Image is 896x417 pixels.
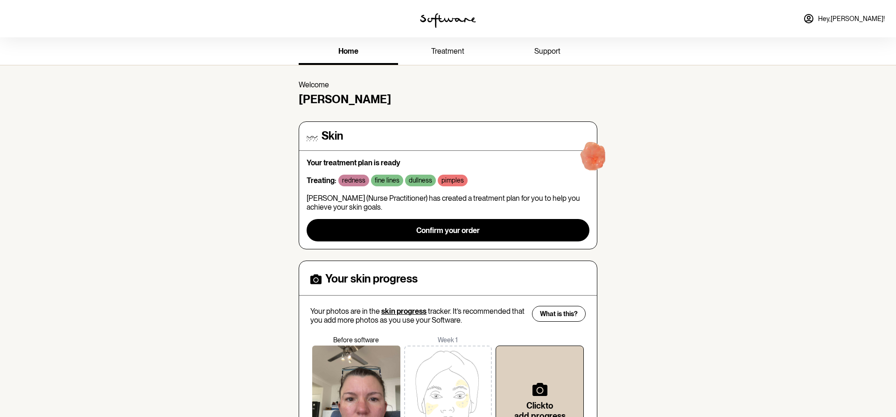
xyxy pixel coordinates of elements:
[322,129,343,143] h4: Skin
[564,129,623,189] img: red-blob.ee797e6f29be6228169e.gif
[299,93,597,106] h4: [PERSON_NAME]
[307,194,589,212] p: [PERSON_NAME] (Nurse Practitioner) has created a treatment plan for you to help you achieve your ...
[498,39,597,65] a: support
[534,47,560,56] span: support
[798,7,890,30] a: Hey,[PERSON_NAME]!
[409,177,432,184] p: dullness
[416,226,480,235] span: Confirm your order
[299,39,398,65] a: home
[307,158,589,167] p: Your treatment plan is ready
[307,176,336,185] strong: Treating:
[441,177,464,184] p: pimples
[338,47,358,56] span: home
[402,336,494,344] p: Week 1
[398,39,497,65] a: treatment
[431,47,464,56] span: treatment
[342,177,365,184] p: redness
[310,307,526,325] p: Your photos are in the tracker. It’s recommended that you add more photos as you use your Software.
[299,80,597,89] p: Welcome
[381,307,427,316] span: skin progress
[325,272,418,286] h4: Your skin progress
[420,13,476,28] img: software logo
[818,15,885,23] span: Hey, [PERSON_NAME] !
[532,306,586,322] button: What is this?
[307,219,589,241] button: Confirm your order
[310,336,402,344] p: Before software
[540,310,578,318] span: What is this?
[375,177,399,184] p: fine lines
